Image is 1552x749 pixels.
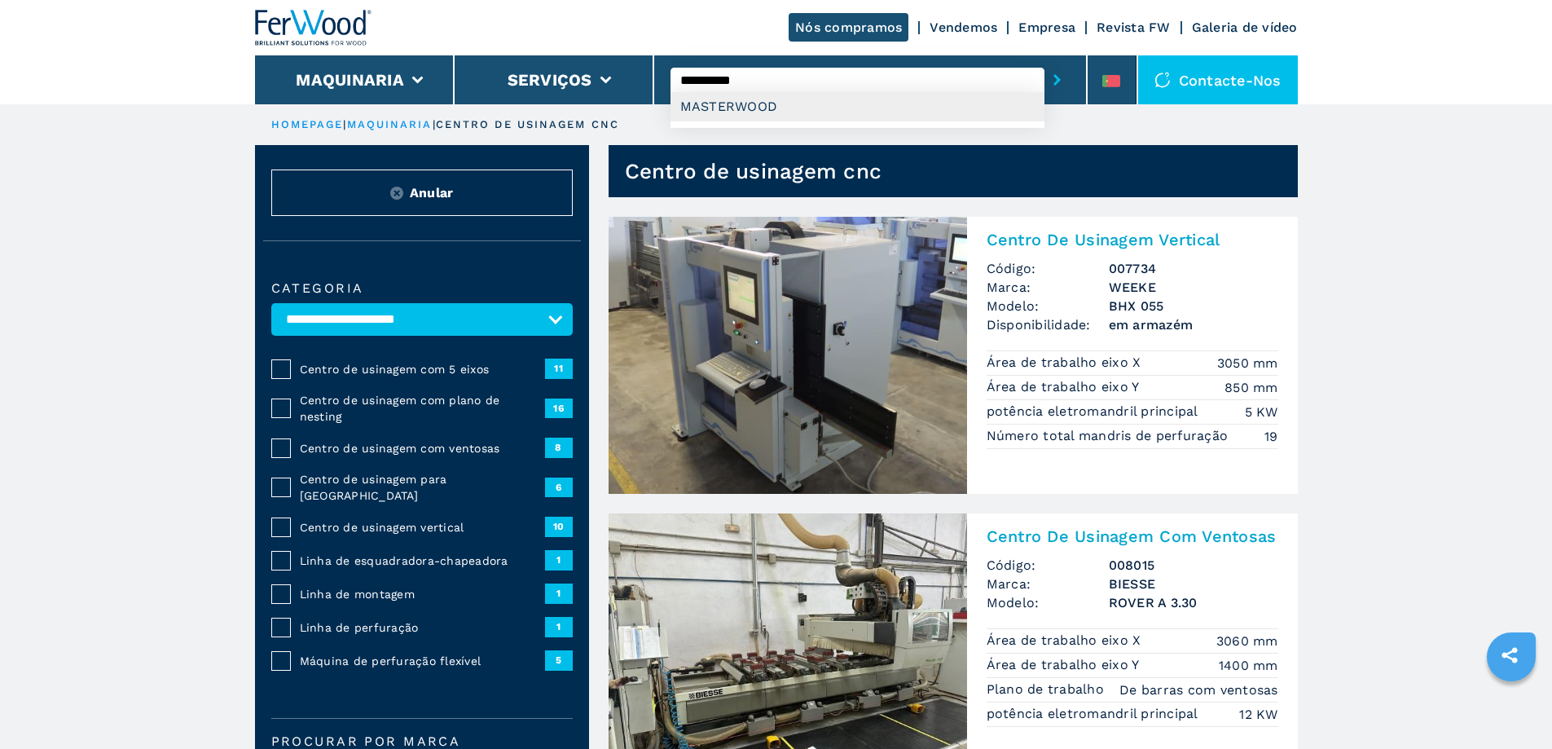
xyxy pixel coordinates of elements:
[1219,656,1278,675] em: 1400 mm
[930,20,997,35] a: Vendemos
[545,650,573,670] span: 5
[987,315,1109,334] span: Disponibilidade:
[271,118,344,130] a: HOMEPAGE
[625,158,882,184] h1: Centro de usinagem cnc
[1483,676,1540,737] iframe: Chat
[296,70,404,90] button: Maquinaria
[300,519,545,535] span: Centro de usinagem vertical
[987,656,1144,674] p: Área de trabalho eixo Y
[1097,20,1171,35] a: Revista FW
[1264,427,1278,446] em: 19
[545,359,573,378] span: 11
[545,584,573,603] span: 1
[436,117,619,132] p: centro de usinagem cnc
[1154,72,1171,88] img: Contacte-nos
[987,527,1278,546] h2: Centro De Usinagem Com Ventosas
[609,217,967,494] img: Centro De Usinagem Vertical WEEKE BHX 055
[987,681,1109,698] p: Plano de trabalho
[545,438,573,457] span: 8
[545,617,573,637] span: 1
[789,13,908,42] a: Nós compramos
[508,70,592,90] button: Serviços
[1044,61,1070,99] button: submit-button
[609,217,1298,494] a: Centro De Usinagem Vertical WEEKE BHX 055Centro De Usinagem VerticalCódigo:007734Marca:WEEKEModel...
[1119,681,1278,699] em: De barras com ventosas
[987,378,1144,396] p: Área de trabalho eixo Y
[300,653,545,669] span: Máquina de perfuração flexível
[670,92,1044,121] div: MASTERWOOD
[1138,55,1298,104] div: Contacte-nos
[545,478,573,497] span: 6
[390,187,403,200] img: Reset
[433,118,436,130] span: |
[1192,20,1298,35] a: Galeria de vídeo
[300,361,545,377] span: Centro de usinagem com 5 eixos
[300,392,545,425] span: Centro de usinagem com plano de nesting
[987,575,1109,593] span: Marca:
[347,118,433,130] a: maquinaria
[1109,593,1278,612] h3: ROVER A 3.30
[1109,297,1278,315] h3: BHX 055
[987,632,1145,650] p: Área de trabalho eixo X
[300,553,545,569] span: Linha de esquadradora-chapeadora
[271,282,573,295] label: categoria
[1217,354,1278,372] em: 3050 mm
[1245,403,1278,421] em: 5 KW
[343,118,346,130] span: |
[255,10,372,46] img: Ferwood
[1109,259,1278,278] h3: 007734
[300,471,545,504] span: Centro de usinagem para [GEOGRAPHIC_DATA]
[987,354,1145,372] p: Área de trabalho eixo X
[271,170,573,216] button: ResetAnular
[545,550,573,570] span: 1
[1224,378,1278,397] em: 850 mm
[1216,632,1278,650] em: 3060 mm
[987,593,1109,612] span: Modelo:
[987,403,1202,421] p: potência eletromandril principal
[545,517,573,536] span: 10
[1109,278,1278,297] h3: WEEKE
[987,297,1109,315] span: Modelo:
[300,619,545,636] span: Linha de perfuração
[300,586,545,602] span: Linha de montagem
[1239,705,1277,724] em: 12 KW
[410,183,454,202] span: Anular
[987,230,1278,249] h2: Centro De Usinagem Vertical
[987,556,1109,575] span: Código:
[271,735,573,748] label: Procurar por marca
[300,440,545,456] span: Centro de usinagem com ventosas
[545,399,573,418] span: 16
[1018,20,1075,35] a: Empresa
[987,705,1202,723] p: potência eletromandril principal
[1109,315,1278,334] span: em armazém
[987,427,1233,445] p: Número total mandris de perfuração
[987,278,1109,297] span: Marca:
[1109,556,1278,575] h3: 008015
[1109,575,1278,593] h3: BIESSE
[987,259,1109,278] span: Código:
[1489,635,1530,676] a: sharethis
